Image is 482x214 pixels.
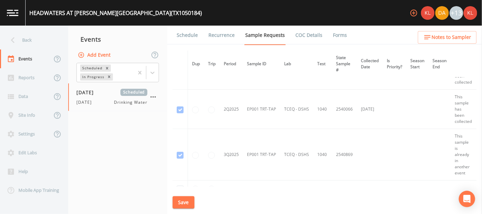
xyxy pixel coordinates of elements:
td: 1040 [313,129,332,181]
a: [DATE]Scheduled[DATE]Drinking Water [68,83,167,111]
td: This sample is already in another event [451,129,476,181]
td: 1040 [313,90,332,129]
td: This sample has been collected [451,90,476,129]
div: +13 [450,6,463,20]
span: [DATE] [76,89,99,96]
td: [DATE] [357,90,383,129]
a: Recurrence [207,26,236,45]
th: Dup [188,51,204,77]
td: 2541526 [332,181,357,197]
td: TCEQ - DSHS [280,181,313,197]
img: 9c4450d90d3b8045b2e5fa62e4f92659 [421,6,435,20]
th: Collected Date [357,51,383,77]
button: Save [173,196,194,209]
a: COC Details [294,26,323,45]
td: 3Q2025 [220,129,243,181]
td: EP001 TRT-TAP [243,129,280,181]
th: Is Priority? [383,51,406,77]
th: Season End [428,51,451,77]
a: Forms [332,26,348,45]
td: 2540066 [332,90,357,129]
td: EP001 TRT-TAP [243,181,280,197]
td: EP001 TRT-TAP [243,90,280,129]
button: Notes to Sampler [418,31,477,44]
div: Remove Scheduled [103,65,111,72]
div: Kler Teran [421,6,435,20]
span: Notes to Sampler [432,33,471,42]
th: Season Start [406,51,428,77]
img: a84961a0472e9debc750dd08a004988d [435,6,449,20]
div: Open Intercom Messenger [459,191,475,207]
a: Schedule [176,26,199,45]
td: 2Q2025 [220,90,243,129]
td: 4Q2025 [220,181,243,197]
img: 9c4450d90d3b8045b2e5fa62e4f92659 [464,6,477,20]
div: In Progress [80,73,105,81]
button: Add Event [76,49,113,61]
th: Lab [280,51,313,77]
th: Sample ID [243,51,280,77]
div: Scheduled [80,65,103,72]
span: Scheduled [120,89,147,96]
a: Sample Requests [244,26,286,45]
span: [DATE] [76,99,96,105]
td: TCEQ - DSHS [280,129,313,181]
div: Events [68,31,167,48]
div: David Weber [435,6,449,20]
th: Test [313,51,332,77]
div: HEADWATERS AT [PERSON_NAME][GEOGRAPHIC_DATA] (TX1050184) [29,9,202,17]
img: logo [7,10,18,16]
td: 1040 [313,181,332,197]
span: Drinking Water [114,99,147,105]
th: Period [220,51,243,77]
td: TCEQ - DSHS [280,90,313,129]
td: 2540869 [332,129,357,181]
th: State Sample # [332,51,357,77]
div: Remove In Progress [105,73,113,81]
th: Trip [204,51,220,77]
